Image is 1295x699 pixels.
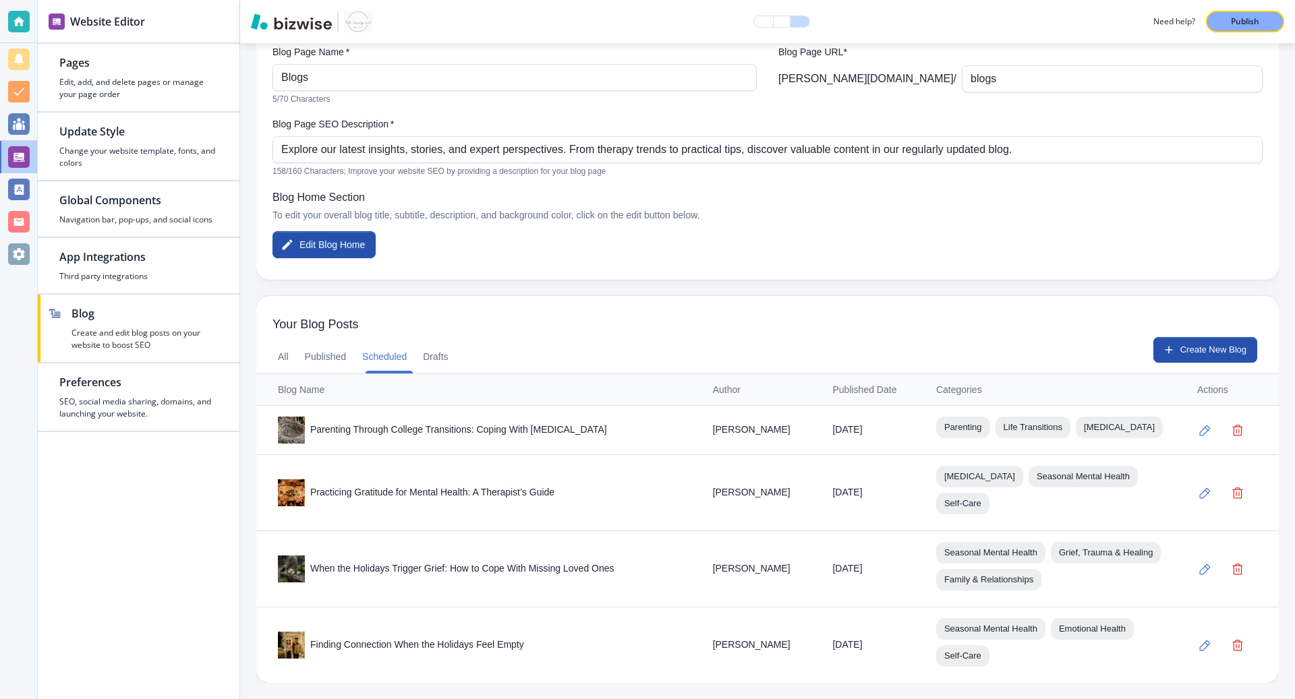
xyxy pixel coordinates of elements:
span: Seasonal Mental Health [936,622,1045,636]
span: [MEDICAL_DATA] [936,470,1023,483]
h4: Third party integrations [59,270,218,282]
h2: App Integrations [59,249,218,265]
h4: Edit, add, and delete pages or manage your page order [59,76,218,100]
img: f0f47082563d4c39d904fab36d855e99.webp [278,555,305,582]
td: [PERSON_NAME] [702,607,822,683]
h4: Change your website template, fonts, and colors [59,145,218,169]
td: [PERSON_NAME] [702,531,822,607]
span: Seasonal Mental Health [936,546,1045,559]
div: Practicing Gratitude for Mental Health: A Therapist’s Guide [278,479,691,506]
h2: Pages [59,55,218,71]
h3: Need help? [1153,16,1195,28]
td: [PERSON_NAME] [702,406,822,455]
div: Actions [1197,385,1268,394]
p: 5/70 Characters [272,93,747,107]
div: Finding Connection When the Holidays Feel Empty [278,632,691,659]
label: Blog Page Name [272,45,757,59]
td: [DATE] [822,406,925,455]
th: Published Date [822,374,925,406]
p: 158/160 Characters; Improve your website SEO by providing a description for your blog page [272,165,1253,179]
button: Published [305,341,347,373]
th: Categories [925,374,1181,406]
p: To edit your overall blog title, subtitle, description, and background color, click on the edit b... [272,208,1263,223]
td: [PERSON_NAME] [702,455,822,531]
td: [DATE] [822,607,925,683]
img: editor icon [49,13,65,30]
label: Blog Page SEO Description [272,117,1263,131]
h2: Update Style [59,123,218,140]
h2: Preferences [59,374,218,390]
td: [DATE] [822,531,925,607]
img: 2733426fa11a2a52ce78daacc32091ee.webp [278,632,305,659]
button: All [278,341,289,373]
img: 9d7da1c50aa9ffcb2c9772afa81ec54b.webp [278,417,305,444]
h2: Website Editor [70,13,145,30]
button: PreferencesSEO, social media sharing, domains, and launching your website. [38,363,239,431]
span: Parenting [936,421,990,434]
h2: Blog [71,305,218,322]
h4: SEO, social media sharing, domains, and launching your website. [59,396,218,420]
img: Bizwise Logo [251,13,332,30]
div: Parenting Through College Transitions: Coping With [MEDICAL_DATA] [278,417,691,444]
h2: Global Components [59,192,218,208]
button: Drafts [423,341,448,373]
span: Life Transitions [996,421,1070,434]
span: Your Blog Posts [272,317,1263,332]
button: Global ComponentsNavigation bar, pop-ups, and social icons [38,181,239,237]
span: Seasonal Mental Health [1029,470,1138,483]
h4: Navigation bar, pop-ups, and social icons [59,214,218,226]
img: Your Logo [344,11,372,32]
img: da4835b7e06cbcee828d15272cba965e.webp [278,479,305,506]
button: Edit Blog Home [272,231,376,258]
button: Update StyleChange your website template, fonts, and colors [38,113,239,180]
td: [DATE] [822,455,925,531]
p: Blog Home Section [272,189,1263,206]
button: Publish [1206,11,1284,32]
button: Create New Blog [1153,337,1257,363]
button: PagesEdit, add, and delete pages or manage your page order [38,44,239,111]
h4: Create and edit blog posts on your website to boost SEO [71,327,218,351]
button: Scheduled [362,341,407,373]
div: When the Holidays Trigger Grief: How to Cope With Missing Loved Ones [278,555,691,582]
span: Emotional Health [1051,622,1134,636]
span: Grief, Trauma & Healing [1051,546,1161,559]
span: Family & Relationships [936,573,1041,586]
button: BlogCreate and edit blog posts on your website to boost SEO [38,295,239,362]
p: [PERSON_NAME][DOMAIN_NAME] / [778,71,956,87]
div: Blog Name [278,385,691,394]
button: App IntegrationsThird party integrations [38,238,239,293]
span: Self-Care [936,649,989,663]
span: [MEDICAL_DATA] [1076,421,1163,434]
p: Publish [1231,16,1259,28]
th: Author [702,374,822,406]
p: Blog Page URL* [778,45,1263,60]
span: Self-Care [936,497,989,510]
